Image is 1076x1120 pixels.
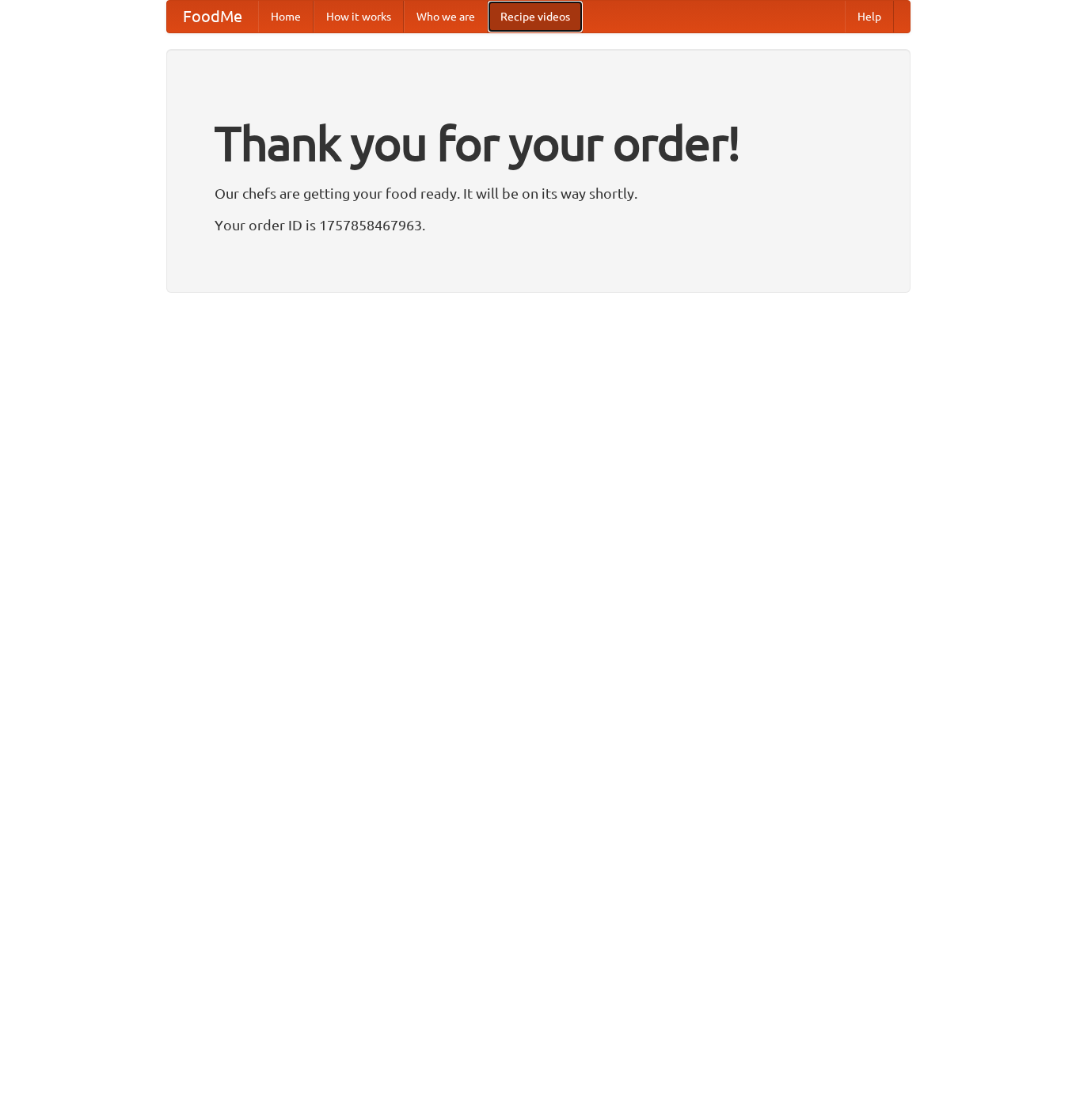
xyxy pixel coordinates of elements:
[845,1,894,32] a: Help
[488,1,583,32] a: Recipe videos
[167,1,258,32] a: FoodMe
[215,181,862,205] p: Our chefs are getting your food ready. It will be on its way shortly.
[215,105,862,181] h1: Thank you for your order!
[404,1,488,32] a: Who we are
[314,1,404,32] a: How it works
[215,213,862,237] p: Your order ID is 1757858467963.
[258,1,314,32] a: Home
